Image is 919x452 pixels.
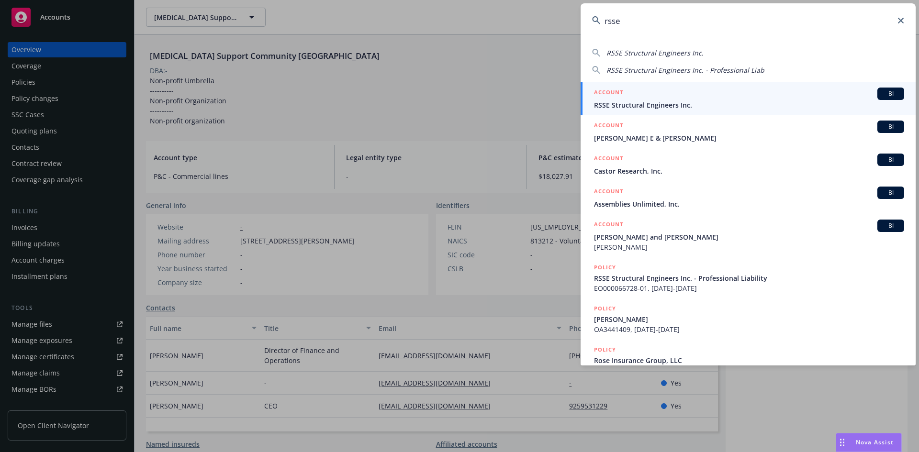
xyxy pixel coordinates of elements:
[856,438,894,446] span: Nova Assist
[594,324,904,334] span: OA3441409, [DATE]-[DATE]
[594,345,616,354] h5: POLICY
[594,314,904,324] span: [PERSON_NAME]
[594,100,904,110] span: RSSE Structural Engineers Inc.
[594,232,904,242] span: [PERSON_NAME] and [PERSON_NAME]
[581,148,916,181] a: ACCOUNTBICastor Research, Inc.
[594,154,623,165] h5: ACCOUNT
[581,340,916,381] a: POLICYRose Insurance Group, LLC
[594,304,616,313] h5: POLICY
[594,166,904,176] span: Castor Research, Inc.
[581,214,916,257] a: ACCOUNTBI[PERSON_NAME] and [PERSON_NAME][PERSON_NAME]
[606,48,704,57] span: RSSE Structural Engineers Inc.
[581,115,916,148] a: ACCOUNTBI[PERSON_NAME] E & [PERSON_NAME]
[594,263,616,272] h5: POLICY
[836,433,848,452] div: Drag to move
[594,187,623,198] h5: ACCOUNT
[881,188,900,197] span: BI
[581,82,916,115] a: ACCOUNTBIRSSE Structural Engineers Inc.
[581,3,916,38] input: Search...
[581,298,916,340] a: POLICY[PERSON_NAME]OA3441409, [DATE]-[DATE]
[836,433,902,452] button: Nova Assist
[881,122,900,131] span: BI
[606,66,764,75] span: RSSE Structural Engineers Inc. - Professional Liab
[881,221,900,230] span: BI
[594,283,904,293] span: EO000066728-01, [DATE]-[DATE]
[581,181,916,214] a: ACCOUNTBIAssemblies Unlimited, Inc.
[581,257,916,298] a: POLICYRSSE Structural Engineers Inc. - Professional LiabilityEO000066728-01, [DATE]-[DATE]
[594,355,904,365] span: Rose Insurance Group, LLC
[881,89,900,98] span: BI
[594,273,904,283] span: RSSE Structural Engineers Inc. - Professional Liability
[594,88,623,99] h5: ACCOUNT
[881,155,900,164] span: BI
[594,121,623,132] h5: ACCOUNT
[594,242,904,252] span: [PERSON_NAME]
[594,220,623,231] h5: ACCOUNT
[594,133,904,143] span: [PERSON_NAME] E & [PERSON_NAME]
[594,199,904,209] span: Assemblies Unlimited, Inc.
